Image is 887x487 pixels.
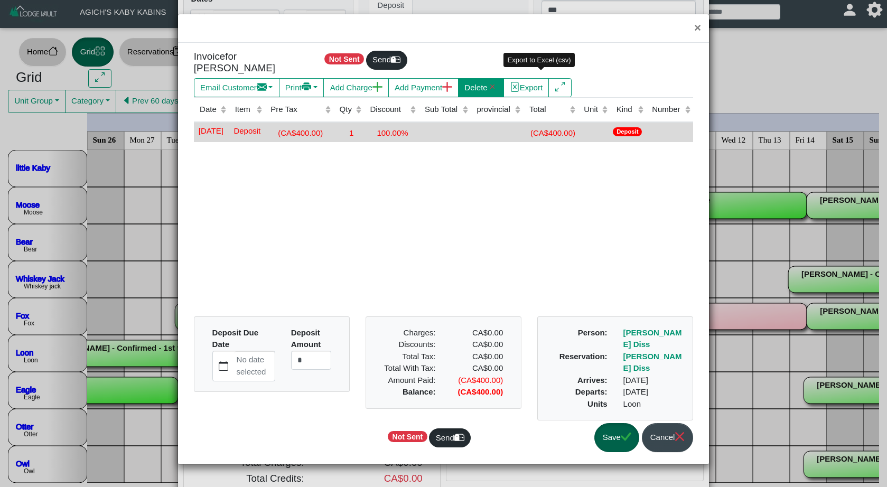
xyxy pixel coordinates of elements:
[376,327,444,339] div: Charges:
[235,351,275,381] label: No date selected
[548,78,571,97] button: arrows angle expand
[212,328,259,349] b: Deposit Due Date
[457,387,503,396] b: (CA$400.00)
[559,352,608,361] b: Reservation:
[578,328,608,337] b: Person:
[443,374,511,387] div: (CA$400.00)
[388,78,459,97] button: Add Paymentplus lg
[370,104,407,116] div: Discount
[429,428,470,447] button: Sendmailbox2
[336,125,361,139] div: 1
[594,423,639,452] button: Savecheck
[686,14,709,42] button: Close
[623,352,682,373] a: [PERSON_NAME] Diss
[503,53,575,67] div: Export to Excel (csv)
[302,82,312,92] svg: printer fill
[577,376,608,385] b: Arrives:
[194,78,279,97] button: Email Customerenvelope fill
[376,351,444,363] div: Total Tax:
[623,328,682,349] a: [PERSON_NAME] Diss
[279,78,324,97] button: Printprinter fill
[458,78,504,97] button: Deletex
[575,387,608,396] b: Departs:
[621,432,631,442] svg: check
[510,82,520,92] svg: file excel
[615,374,691,387] div: [DATE]
[642,423,693,452] button: Cancelx
[367,125,416,139] div: 100.00%
[194,51,275,74] span: for [PERSON_NAME]
[443,339,511,351] div: CA$0.00
[376,339,444,351] div: Discounts:
[340,104,353,116] div: Qty
[194,51,307,74] h5: Invoice
[366,51,407,70] button: Sendmailbox2
[270,104,322,116] div: Pre Tax
[376,362,444,374] div: Total With Tax:
[403,387,436,396] b: Balance:
[526,125,575,139] div: (CA$400.00)
[615,386,691,398] div: [DATE]
[451,351,503,363] div: CA$0.00
[388,431,427,442] span: Not Sent
[652,104,682,116] div: Number
[267,125,331,139] div: (CA$400.00)
[213,351,235,381] button: calendar
[323,78,388,97] button: Add Chargeplus lg
[615,398,691,410] div: Loon
[675,432,685,442] svg: x
[454,432,464,442] svg: mailbox2
[231,124,260,135] span: Deposit
[425,104,460,116] div: Sub Total
[200,104,218,116] div: Date
[391,54,401,64] svg: mailbox2
[488,82,498,92] svg: x
[529,104,567,116] div: Total
[372,82,382,92] svg: plus lg
[472,328,503,337] span: CA$0.00
[291,328,321,349] b: Deposit Amount
[617,104,635,116] div: Kind
[555,82,565,92] svg: arrows angle expand
[235,104,254,116] div: Item
[587,399,608,408] b: Units
[219,361,229,371] svg: calendar
[324,53,364,64] span: Not Sent
[477,104,512,116] div: provincial
[442,82,452,92] svg: plus lg
[197,124,223,135] span: [DATE]
[503,78,549,97] button: file excelExport
[443,362,511,374] div: CA$0.00
[376,374,444,387] div: Amount Paid:
[584,104,599,116] div: Unit
[257,82,267,92] svg: envelope fill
